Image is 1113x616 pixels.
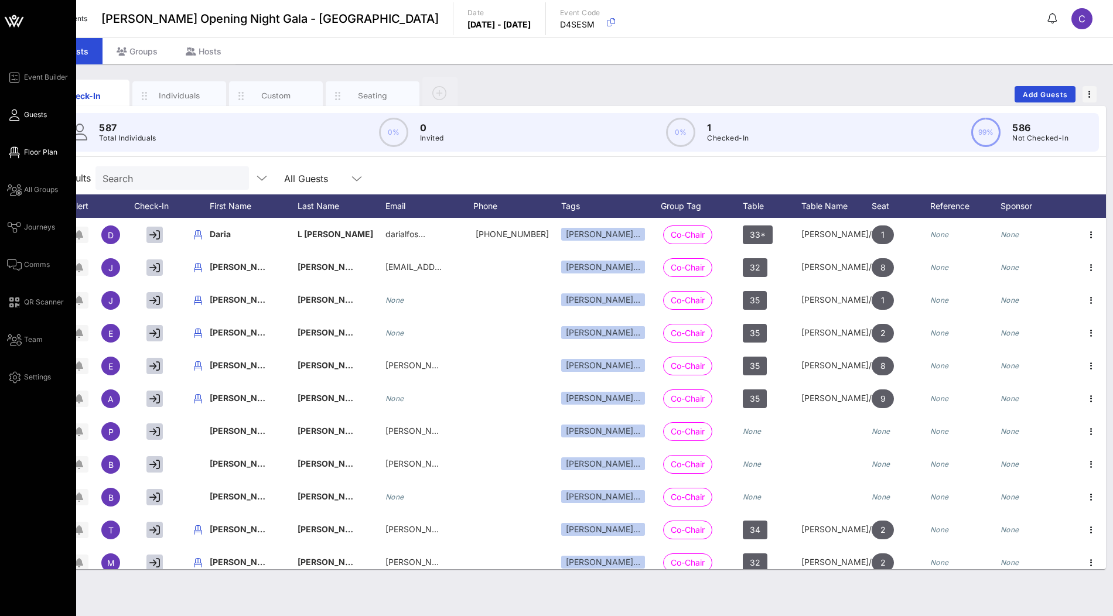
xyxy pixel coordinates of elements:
[210,360,279,370] span: [PERSON_NAME]
[385,296,404,304] i: None
[385,524,594,534] span: [PERSON_NAME][EMAIL_ADDRESS][DOMAIN_NAME]
[743,492,762,501] i: None
[661,194,743,218] div: Group Tag
[561,293,645,306] div: [PERSON_NAME]…
[108,525,114,535] span: T
[210,524,279,534] span: [PERSON_NAME]
[880,389,886,408] span: 9
[671,226,705,244] span: Co-Chair
[385,557,661,567] span: [PERSON_NAME][EMAIL_ADDRESS][PERSON_NAME][DOMAIN_NAME]
[298,327,367,337] span: [PERSON_NAME]
[210,393,279,403] span: [PERSON_NAME]
[298,229,373,239] span: L [PERSON_NAME]
[561,194,661,218] div: Tags
[1001,361,1019,370] i: None
[99,132,156,144] p: Total Individuals
[128,194,186,218] div: Check-In
[801,382,872,415] div: [PERSON_NAME]/VIP
[7,370,51,384] a: Settings
[671,554,705,571] span: Co-Chair
[750,389,760,408] span: 35
[57,90,109,102] div: Check-In
[420,132,444,144] p: Invited
[1001,558,1019,567] i: None
[7,333,43,347] a: Team
[108,328,113,338] span: E
[24,222,55,232] span: Journeys
[107,558,115,568] span: M
[250,90,302,101] div: Custom
[1078,13,1085,25] span: C
[750,521,760,539] span: 34
[671,423,705,440] span: Co-Chair
[561,261,645,273] div: [PERSON_NAME]…
[880,521,886,539] span: 2
[108,460,114,470] span: B
[284,173,328,184] div: All Guests
[560,19,600,30] p: D4SESM
[420,121,444,135] p: 0
[24,259,50,270] span: Comms
[172,38,235,64] div: Hosts
[930,361,949,370] i: None
[743,194,801,218] div: Table
[385,218,425,251] p: darialfos…
[801,251,872,283] div: [PERSON_NAME]/VIP
[298,262,367,272] span: [PERSON_NAME]
[210,458,279,468] span: [PERSON_NAME]
[385,492,404,501] i: None
[880,553,886,572] span: 2
[108,361,113,371] span: E
[930,492,949,501] i: None
[473,194,561,218] div: Phone
[872,427,890,436] i: None
[24,334,43,345] span: Team
[7,70,68,84] a: Event Builder
[1012,132,1068,144] p: Not Checked-In
[561,228,645,241] div: [PERSON_NAME]…
[880,324,886,343] span: 2
[103,38,172,64] div: Groups
[872,492,890,501] i: None
[108,230,114,240] span: D
[467,7,531,19] p: Date
[210,557,279,567] span: [PERSON_NAME]
[930,460,949,468] i: None
[108,394,114,404] span: A
[210,426,279,436] span: [PERSON_NAME]
[298,524,367,534] span: [PERSON_NAME]
[881,291,885,310] span: 1
[561,392,645,405] div: [PERSON_NAME]…
[1001,492,1019,501] i: None
[7,183,58,197] a: All Groups
[561,425,645,437] div: [PERSON_NAME]…
[99,121,156,135] p: 587
[210,229,231,239] span: Daria
[385,458,661,468] span: [PERSON_NAME][EMAIL_ADDRESS][PERSON_NAME][DOMAIN_NAME]
[1001,230,1019,239] i: None
[108,492,114,502] span: B
[930,328,949,337] i: None
[210,262,279,272] span: [PERSON_NAME]
[561,523,645,536] div: [PERSON_NAME]…
[385,194,473,218] div: Email
[210,194,298,218] div: First Name
[561,490,645,503] div: [PERSON_NAME]…
[801,513,872,546] div: [PERSON_NAME]/VIP
[671,456,705,473] span: Co-Chair
[385,394,404,403] i: None
[385,328,404,337] i: None
[671,390,705,408] span: Co-Chair
[872,194,930,218] div: Seat
[24,147,57,158] span: Floor Plan
[707,132,749,144] p: Checked-In
[750,324,760,343] span: 35
[385,262,527,272] span: [EMAIL_ADDRESS][DOMAIN_NAME]
[467,19,531,30] p: [DATE] - [DATE]
[561,556,645,569] div: [PERSON_NAME]…
[930,427,949,436] i: None
[108,427,114,437] span: P
[750,357,760,375] span: 35
[298,458,367,468] span: [PERSON_NAME]
[671,357,705,375] span: Co-Chair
